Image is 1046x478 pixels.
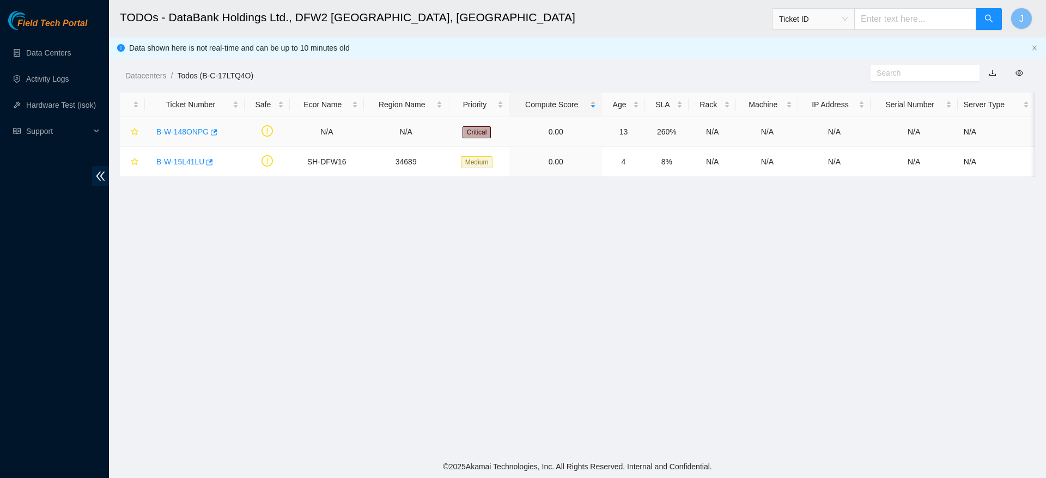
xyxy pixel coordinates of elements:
[1019,12,1024,26] span: J
[364,117,448,147] td: N/A
[736,147,798,177] td: N/A
[461,156,493,168] span: Medium
[779,11,848,27] span: Ticket ID
[131,158,138,167] span: star
[689,147,736,177] td: N/A
[958,117,1035,147] td: N/A
[26,101,96,109] a: Hardware Test (isok)
[645,117,689,147] td: 260%
[984,14,993,24] span: search
[871,117,958,147] td: N/A
[798,117,870,147] td: N/A
[364,147,448,177] td: 34689
[958,147,1035,177] td: N/A
[156,157,204,166] a: B-W-15L41LU
[1011,8,1032,29] button: J
[290,117,364,147] td: N/A
[509,147,602,177] td: 0.00
[1015,69,1023,77] span: eye
[171,71,173,80] span: /
[989,69,996,77] a: download
[1031,45,1038,52] button: close
[689,117,736,147] td: N/A
[26,48,71,57] a: Data Centers
[126,123,139,140] button: star
[26,120,90,142] span: Support
[131,128,138,137] span: star
[871,147,958,177] td: N/A
[602,147,644,177] td: 4
[177,71,253,80] a: Todos (B-C-17LTQ4O)
[261,155,273,167] span: exclamation-circle
[976,8,1002,30] button: search
[8,20,87,34] a: Akamai TechnologiesField Tech Portal
[261,125,273,137] span: exclamation-circle
[1031,45,1038,51] span: close
[981,64,1005,82] button: download
[8,11,55,30] img: Akamai Technologies
[602,117,644,147] td: 13
[17,19,87,29] span: Field Tech Portal
[92,166,109,186] span: double-left
[26,75,69,83] a: Activity Logs
[854,8,976,30] input: Enter text here...
[736,117,798,147] td: N/A
[645,147,689,177] td: 8%
[463,126,491,138] span: Critical
[509,117,602,147] td: 0.00
[125,71,166,80] a: Datacenters
[798,147,870,177] td: N/A
[13,127,21,135] span: read
[156,127,209,136] a: B-W-148ONPG
[877,67,965,79] input: Search
[290,147,364,177] td: SH-DFW16
[109,455,1046,478] footer: © 2025 Akamai Technologies, Inc. All Rights Reserved. Internal and Confidential.
[126,153,139,170] button: star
